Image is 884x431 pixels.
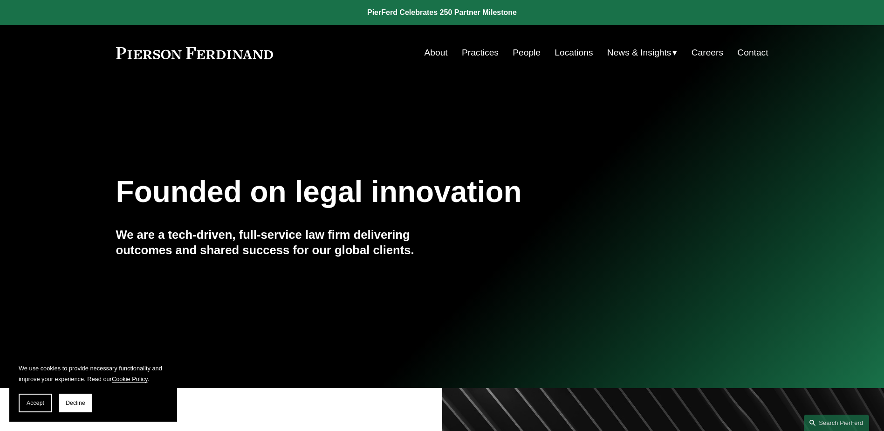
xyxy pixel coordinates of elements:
[555,44,593,62] a: Locations
[27,400,44,406] span: Accept
[116,227,442,257] h4: We are a tech-driven, full-service law firm delivering outcomes and shared success for our global...
[66,400,85,406] span: Decline
[59,394,92,412] button: Decline
[513,44,541,62] a: People
[804,415,869,431] a: Search this site
[112,375,148,382] a: Cookie Policy
[607,44,678,62] a: folder dropdown
[425,44,448,62] a: About
[19,394,52,412] button: Accept
[607,45,672,61] span: News & Insights
[462,44,499,62] a: Practices
[19,363,168,384] p: We use cookies to provide necessary functionality and improve your experience. Read our .
[9,354,177,422] section: Cookie banner
[737,44,768,62] a: Contact
[692,44,723,62] a: Careers
[116,175,660,209] h1: Founded on legal innovation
